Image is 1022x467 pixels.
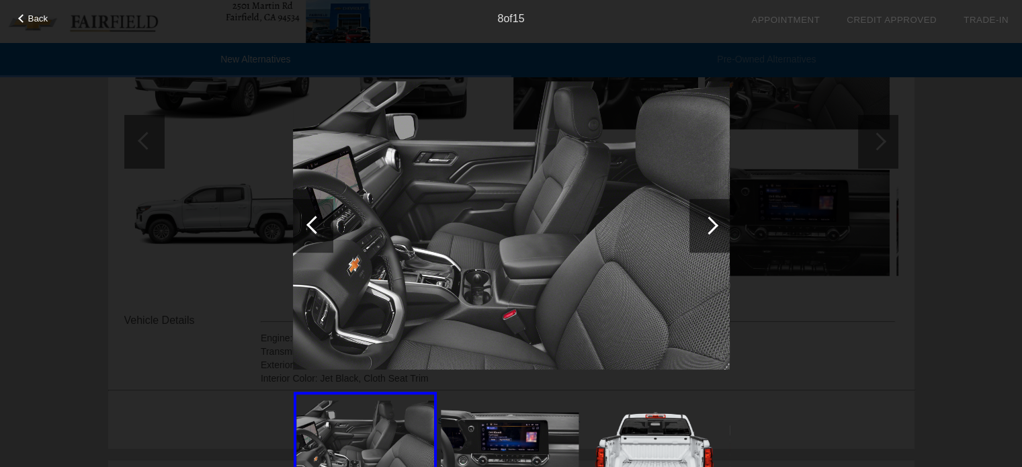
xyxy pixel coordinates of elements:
[847,15,937,25] a: Credit Approved
[513,13,525,24] span: 15
[964,15,1009,25] a: Trade-In
[751,15,820,25] a: Appointment
[497,13,503,24] span: 8
[28,13,48,24] span: Back
[293,62,730,390] img: 2026cht351987814_1280_13.png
